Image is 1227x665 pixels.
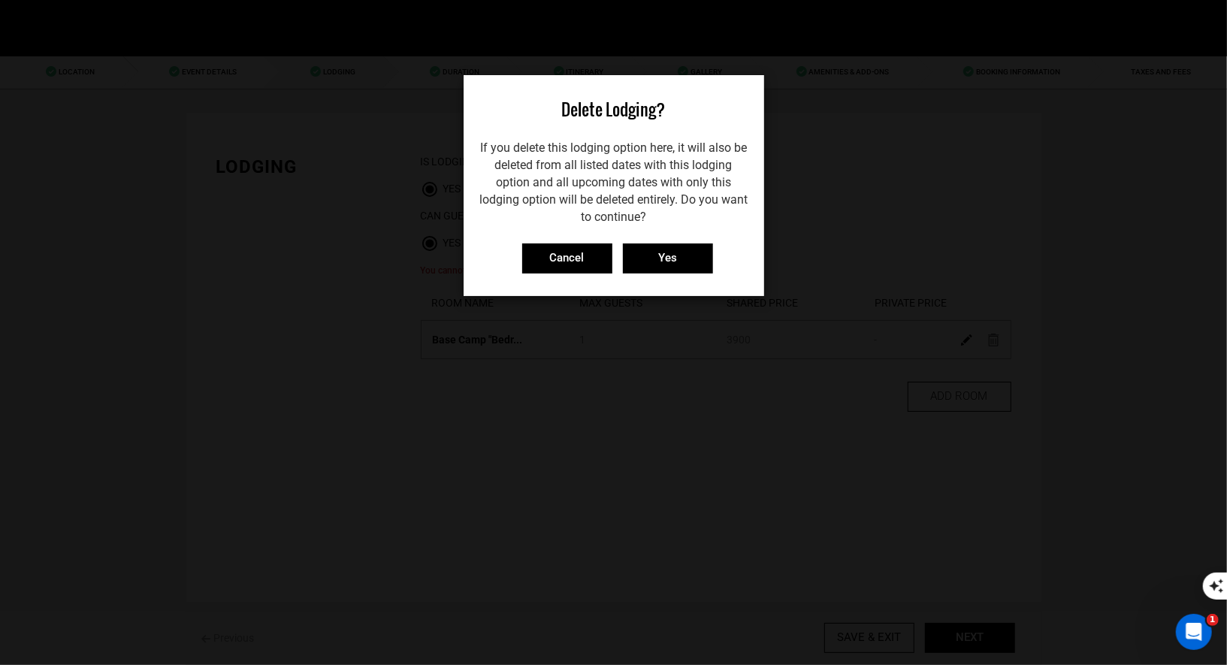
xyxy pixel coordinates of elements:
[1176,614,1212,650] iframe: Intercom live chat
[615,250,713,264] a: Close
[623,243,713,274] input: Yes
[515,250,612,264] a: Close
[479,98,749,121] div: Delete Lodging?
[522,243,612,274] input: Cancel
[479,140,749,225] p: If you delete this lodging option here, it will also be deleted from all listed dates with this l...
